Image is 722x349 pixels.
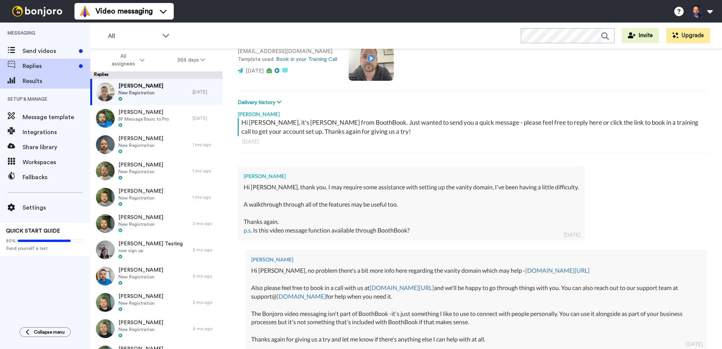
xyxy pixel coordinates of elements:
span: [PERSON_NAME] Testing [118,240,183,248]
div: 1 mo ago [193,194,219,200]
div: 4 mo ago [193,326,219,332]
img: 3b87d20e-45b0-4443-a944-6df32195c85f-thumb.jpg [96,293,115,312]
span: [PERSON_NAME] [118,135,163,142]
a: [PERSON_NAME]New Registration1 mo ago [90,184,223,210]
div: [DATE] [564,231,580,239]
div: 2 mo ago [193,221,219,227]
div: Hi [PERSON_NAME], no problem there's a bit more info here regarding the vanity domain which may h... [251,266,701,344]
div: Hi [PERSON_NAME], thank you. I may require some assistance with setting up the vanity domain, I'v... [244,183,579,226]
button: Invite [622,28,659,43]
div: . Is this video message function available through BoothBook? [244,226,579,235]
button: All assignees [92,50,161,71]
button: 365 days [161,53,221,67]
span: Send yourself a test [6,245,84,251]
a: [PERSON_NAME]New Registration3 mo ago [90,289,223,316]
img: vm-color.svg [79,5,91,17]
span: BF Message Basic to Pro [118,116,169,122]
a: [PERSON_NAME]BF Message Basic to Pro[DATE] [90,105,223,131]
span: 80% [6,238,16,244]
button: Upgrade [666,28,710,43]
img: bj-logo-header-white.svg [9,6,65,17]
img: 976edb14-3aa0-44e8-9458-88445308bf56-thumb.jpg [96,83,115,101]
a: Book in your Training Call [276,57,337,62]
div: 3 mo ago [193,299,219,305]
a: [DOMAIN_NAME] [277,293,326,300]
div: 2 mo ago [193,247,219,253]
span: New Registration [118,221,163,227]
img: 9507dcc8-c21c-4da0-bd3d-fd210005145c-thumb.jpg [96,214,115,233]
span: [PERSON_NAME] [118,109,169,116]
img: 48d20f44-f495-44b5-a6d7-1abd13c628c4-thumb.jpg [96,135,115,154]
a: [PERSON_NAME]New Registration4 mo ago [90,316,223,342]
div: 3 mo ago [193,273,219,279]
span: Replies [23,62,76,71]
span: QUICK START GUIDE [6,228,60,234]
span: [PERSON_NAME] [118,319,163,326]
span: new sign up [118,248,183,254]
span: All assignees [108,53,138,68]
span: [PERSON_NAME] [118,293,163,300]
span: Share library [23,143,90,152]
img: cabf69cf-4245-45c0-bbf1-015420147f5e-thumb.jpg [96,109,115,128]
span: New Registration [118,169,163,175]
a: p.s [244,227,251,234]
img: aace3058-71bc-417e-8e24-766c364202fa-thumb.jpg [96,162,115,180]
span: Collapse menu [34,329,65,335]
div: 1 mo ago [193,168,219,174]
span: [PERSON_NAME] [118,82,163,90]
p: [EMAIL_ADDRESS][DOMAIN_NAME] Template used: [238,48,337,63]
span: New Registration [118,326,163,332]
img: 840ce18e-9a61-4fbe-ac12-4e29b5f0b0e3-thumb.jpg [96,267,115,286]
div: [PERSON_NAME] [244,172,579,180]
span: Integrations [23,128,90,137]
span: [PERSON_NAME] [118,214,163,221]
a: [PERSON_NAME]New Registration1 mo ago [90,158,223,184]
div: [DATE] [242,138,702,145]
a: [PERSON_NAME]New Registration3 mo ago [90,263,223,289]
span: Message template [23,113,90,122]
img: 87e090d4-493b-4f3d-befa-50e96bb6cb32-thumb.jpg [96,188,115,207]
div: Hi [PERSON_NAME], it's [PERSON_NAME] from BoothBook. Just wanted to send you a quick message - pl... [241,118,705,136]
a: [PERSON_NAME] Testingnew sign up2 mo ago [90,237,223,263]
span: [PERSON_NAME] [118,161,163,169]
img: e5e86eb7-e2f0-4414-a373-9edc8c9e923d-thumb.jpg [96,319,115,338]
span: New Registration [118,195,163,201]
span: All [108,32,158,41]
div: [DATE] [193,89,219,95]
div: [DATE] [686,340,702,348]
a: [DOMAIN_NAME][URL] [525,267,590,274]
span: Fallbacks [23,173,90,182]
div: 1 mo ago [193,142,219,148]
a: [DOMAIN_NAME][URL] [370,284,434,291]
img: ec474950-96a1-4567-a489-ca4b8bb9c565-thumb.jpg [96,240,115,259]
span: [DATE] [246,68,264,74]
span: New Registration [118,274,163,280]
a: [PERSON_NAME]New Registration1 mo ago [90,131,223,158]
button: Delivery history [238,98,284,107]
span: New Registration [118,90,163,96]
div: Replies [90,71,223,79]
div: [PERSON_NAME] [251,256,701,263]
a: [PERSON_NAME]New Registration2 mo ago [90,210,223,237]
span: [PERSON_NAME] [118,266,163,274]
span: Video messaging [96,6,153,17]
span: New Registration [118,300,163,306]
button: Collapse menu [20,327,71,337]
a: [PERSON_NAME]New Registration[DATE] [90,79,223,105]
span: [PERSON_NAME] [118,187,163,195]
span: Results [23,77,90,86]
div: [PERSON_NAME] [238,107,707,118]
span: New Registration [118,142,163,148]
span: Workspaces [23,158,90,167]
span: Settings [23,203,90,212]
div: [DATE] [193,115,219,121]
span: Send videos [23,47,76,56]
